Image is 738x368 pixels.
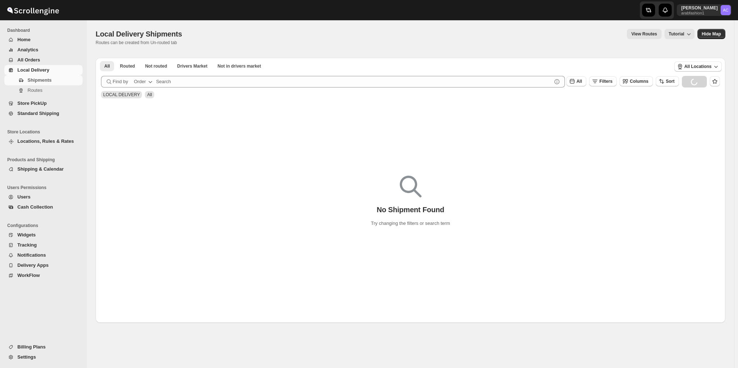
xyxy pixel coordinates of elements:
[4,164,83,174] button: Shipping & Calendar
[4,260,83,270] button: Delivery Apps
[6,1,60,19] img: ScrollEngine
[17,232,35,238] span: Widgets
[104,63,110,69] span: All
[371,220,450,227] p: Try changing the filters or search term
[7,223,83,228] span: Configurations
[103,92,140,97] span: LOCAL DELIVERY
[17,204,53,210] span: Cash Collection
[17,100,47,106] span: Store PickUp
[666,79,675,84] span: Sort
[17,111,59,116] span: Standard Shipping
[17,47,38,52] span: Analytics
[4,45,83,55] button: Analytics
[4,75,83,85] button: Shipments
[669,31,684,37] span: Tutorial
[7,129,83,135] span: Store Locations
[630,79,648,84] span: Columns
[4,230,83,240] button: Widgets
[100,61,114,71] button: All
[576,79,582,84] span: All
[4,352,83,362] button: Settings
[141,61,172,71] button: Unrouted
[4,85,83,95] button: Routes
[656,76,679,86] button: Sort
[147,92,152,97] span: All
[697,29,725,39] button: Map action label
[145,63,167,69] span: Not routed
[4,250,83,260] button: Notifications
[17,37,30,42] span: Home
[17,138,74,144] span: Locations, Rules & Rates
[4,55,83,65] button: All Orders
[213,61,265,71] button: Un-claimable
[684,64,712,69] span: All Locations
[17,57,40,63] span: All Orders
[681,5,718,11] p: [PERSON_NAME]
[723,8,729,12] text: AC
[4,136,83,146] button: Locations, Rules & Rates
[28,87,42,93] span: Routes
[116,61,139,71] button: Routed
[113,78,128,85] span: Find by
[7,185,83,191] span: Users Permissions
[17,252,46,258] span: Notifications
[17,242,37,248] span: Tracking
[631,31,657,37] span: View Routes
[599,79,612,84] span: Filters
[134,78,146,85] div: Order
[156,76,552,87] input: Search
[218,63,261,69] span: Not in drivers market
[7,157,83,163] span: Products and Shipping
[173,61,211,71] button: Claimable
[627,29,661,39] button: view route
[4,240,83,250] button: Tracking
[4,192,83,202] button: Users
[120,63,135,69] span: Routed
[17,67,49,73] span: Local Delivery
[96,40,185,46] p: Routes can be created from Un-routed tab
[681,11,718,15] p: arabfashion1
[4,202,83,212] button: Cash Collection
[566,76,586,86] button: All
[17,273,40,278] span: WorkFlow
[674,61,722,72] button: All Locations
[28,77,51,83] span: Shipments
[17,194,30,200] span: Users
[589,76,617,86] button: Filters
[721,5,731,15] span: Abizer Chikhly
[177,63,207,69] span: Drivers Market
[4,270,83,281] button: WorkFlow
[17,344,46,350] span: Billing Plans
[4,35,83,45] button: Home
[4,342,83,352] button: Billing Plans
[17,166,64,172] span: Shipping & Calendar
[130,76,158,87] button: Order
[664,29,695,39] button: Tutorial
[17,354,36,360] span: Settings
[620,76,653,86] button: Columns
[677,4,731,16] button: User menu
[17,262,49,268] span: Delivery Apps
[702,31,721,37] span: Hide Map
[7,27,83,33] span: Dashboard
[96,30,182,38] span: Local Delivery Shipments
[377,205,444,214] p: No Shipment Found
[400,176,422,197] img: Empty search results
